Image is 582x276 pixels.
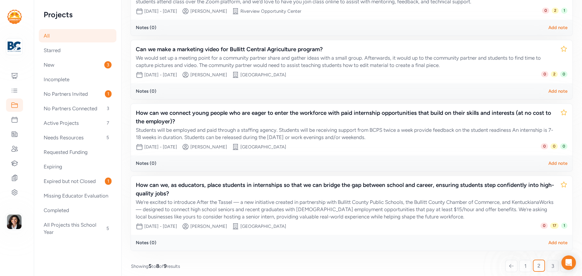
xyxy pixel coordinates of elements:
span: 2 [537,262,540,269]
span: 1 [561,223,567,229]
span: 3 [104,61,112,68]
span: 9 [164,263,167,269]
span: 0 [540,223,548,229]
span: 0 [542,8,549,14]
span: 0 [550,143,558,149]
img: logo [8,40,21,53]
span: 1 [105,178,112,185]
div: Students will be employed and paid through a staffing agency. Students will be receiving support ... [136,126,555,141]
div: [GEOGRAPHIC_DATA] [240,72,286,78]
div: Can we make a marketing video for Bullitt Central Agriculture program? [136,45,555,54]
div: Incomplete [39,73,116,86]
div: New [39,58,116,71]
span: 17 [550,223,559,229]
span: 0 [541,71,548,77]
div: Add note [548,88,567,94]
div: [PERSON_NAME] [190,144,227,150]
div: Open Intercom Messenger [561,255,576,270]
span: 0 [541,143,548,149]
div: [PERSON_NAME] [190,72,227,78]
span: Showing to of results [131,262,180,270]
div: Completed [39,204,116,217]
div: We would set up a meeting point for a community partner share and gather ideas with a small group... [136,54,555,69]
span: 2 [551,71,558,77]
div: [DATE] - [DATE] [144,144,177,150]
div: Riverview Opportunity Center [240,8,301,14]
span: 5 [104,225,112,232]
h2: Projects [44,10,112,19]
div: [DATE] - [DATE] [144,8,177,14]
div: Expiring [39,160,116,173]
span: 0 [560,143,567,149]
span: 1 [105,90,112,98]
div: Notes ( 0 ) [136,88,156,94]
span: 3 [551,262,554,270]
div: [GEOGRAPHIC_DATA] [240,223,286,229]
span: 1 [561,8,567,14]
div: Notes ( 0 ) [136,25,156,31]
div: How can we, as educators, place students in internships so that we can bridge the gap between sch... [136,181,555,198]
a: 3 [547,260,559,272]
div: [GEOGRAPHIC_DATA] [240,144,286,150]
div: How can we connect young people who are eager to enter the workforce with paid internship opportu... [136,109,555,126]
div: No Partners Invited [39,87,116,101]
div: Notes ( 0 ) [136,240,156,246]
div: Expired but not Closed [39,175,116,188]
div: [DATE] - [DATE] [144,72,177,78]
a: 1 [519,260,531,272]
div: [PERSON_NAME] [190,8,227,14]
span: 5 [149,263,152,269]
div: No Partners Connected [39,102,116,115]
div: Add note [548,160,567,166]
div: Active Projects [39,116,116,130]
span: 8 [156,263,159,269]
div: All Projects this School Year [39,218,116,239]
span: 1 [524,262,527,270]
img: logo [7,10,22,24]
div: Requested Funding [39,145,116,159]
div: Add note [548,25,567,31]
div: [DATE] - [DATE] [144,223,177,229]
div: Missing Educator Evaluation [39,189,116,202]
div: [PERSON_NAME] [190,223,227,229]
div: Starred [39,44,116,57]
div: All [39,29,116,42]
span: 3 [104,105,112,112]
span: 2 [552,8,559,14]
div: Notes ( 0 ) [136,160,156,166]
span: 7 [104,119,112,127]
div: Add note [548,240,567,246]
span: 5 [104,134,112,141]
div: We’re excited to introduce After the Tassel — a new initiative created in partnership with Bullit... [136,198,555,220]
div: Needs Resources [39,131,116,144]
span: 0 [560,71,567,77]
